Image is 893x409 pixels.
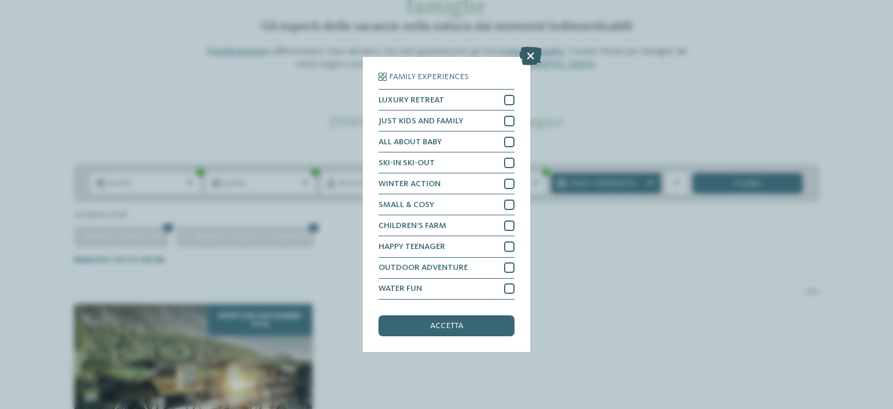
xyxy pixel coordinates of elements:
[378,180,441,188] span: WINTER ACTION
[378,159,435,167] span: SKI-IN SKI-OUT
[430,322,463,330] span: accetta
[378,117,463,125] span: JUST KIDS AND FAMILY
[378,201,434,209] span: SMALL & COSY
[378,243,445,251] span: HAPPY TEENAGER
[378,222,446,230] span: CHILDREN’S FARM
[389,73,469,81] span: Family Experiences
[378,138,442,146] span: ALL ABOUT BABY
[378,264,468,272] span: OUTDOOR ADVENTURE
[378,284,422,293] span: WATER FUN
[378,96,444,104] span: LUXURY RETREAT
